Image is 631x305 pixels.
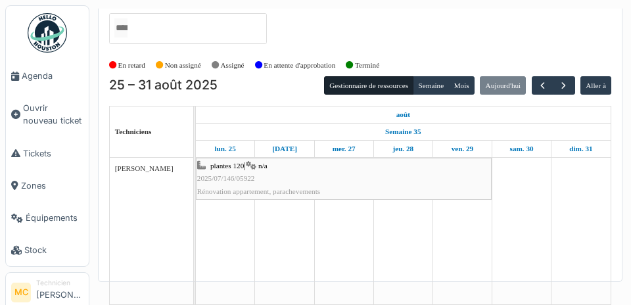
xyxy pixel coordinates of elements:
[11,283,31,302] li: MC
[6,170,89,202] a: Zones
[22,70,83,82] span: Agenda
[197,187,320,195] span: Rénovation appartement, parachevements
[6,92,89,137] a: Ouvrir nouveau ticket
[210,162,244,170] span: plantes 120
[115,128,152,135] span: Techniciens
[21,179,83,192] span: Zones
[211,141,239,157] a: 25 août 2025
[264,60,335,71] label: En attente d'approbation
[324,76,413,95] button: Gestionnaire de ressources
[165,60,201,71] label: Non assigné
[26,212,83,224] span: Équipements
[413,76,449,95] button: Semaine
[389,141,417,157] a: 28 août 2025
[553,76,574,95] button: Suivant
[118,60,145,71] label: En retard
[480,76,526,95] button: Aujourd'hui
[258,162,268,170] span: n/a
[23,102,83,127] span: Ouvrir nouveau ticket
[6,137,89,170] a: Tickets
[197,174,255,182] span: 2025/07/146/05922
[36,278,83,288] div: Technicien
[448,141,477,157] a: 29 août 2025
[23,147,83,160] span: Tickets
[382,124,424,140] a: Semaine 35
[114,18,128,37] input: Tous
[580,76,611,95] button: Aller à
[28,13,67,53] img: Badge_color-CXgf-gQk.svg
[24,244,83,256] span: Stock
[221,60,245,71] label: Assigné
[109,78,218,93] h2: 25 – 31 août 2025
[566,141,596,157] a: 31 août 2025
[6,60,89,92] a: Agenda
[507,141,537,157] a: 30 août 2025
[197,160,490,198] div: |
[115,164,174,172] span: [PERSON_NAME]
[6,202,89,234] a: Équipements
[6,234,89,266] a: Stock
[532,76,553,95] button: Précédent
[269,141,300,157] a: 26 août 2025
[393,106,413,123] a: 25 août 2025
[329,141,359,157] a: 27 août 2025
[448,76,475,95] button: Mois
[355,60,379,71] label: Terminé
